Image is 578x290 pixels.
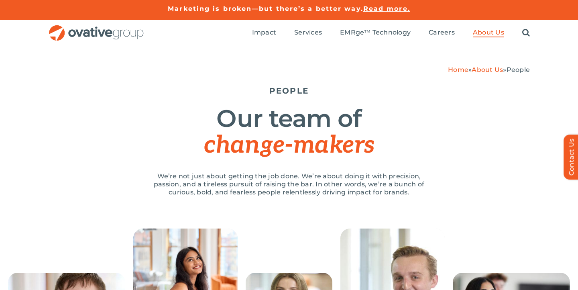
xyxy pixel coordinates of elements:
h1: Our team of [48,106,530,158]
span: change-makers [204,131,374,160]
a: Read more. [363,5,410,12]
a: Services [294,29,322,37]
a: About Us [472,66,503,74]
span: People [507,66,530,74]
a: Search [522,29,530,37]
span: » » [448,66,530,74]
a: Impact [252,29,276,37]
p: We’re not just about getting the job done. We’re about doing it with precision, passion, and a ti... [144,172,433,196]
a: About Us [473,29,504,37]
a: EMRge™ Technology [340,29,411,37]
a: OG_Full_horizontal_RGB [48,24,144,32]
a: Careers [429,29,455,37]
a: Marketing is broken—but there’s a better way. [168,5,363,12]
a: Home [448,66,468,74]
nav: Menu [252,20,530,46]
h5: PEOPLE [48,86,530,96]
